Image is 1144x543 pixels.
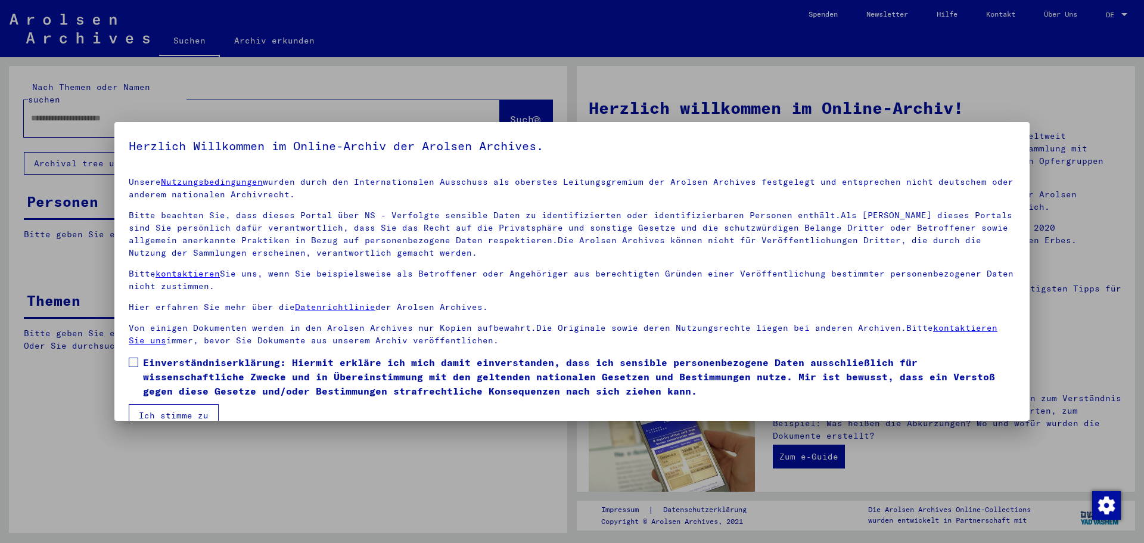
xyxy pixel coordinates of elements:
[129,176,1015,201] p: Unsere wurden durch den Internationalen Ausschuss als oberstes Leitungsgremium der Arolsen Archiv...
[129,268,1015,293] p: Bitte Sie uns, wenn Sie beispielsweise als Betroffener oder Angehöriger aus berechtigten Gründen ...
[129,404,219,427] button: Ich stimme zu
[295,302,375,312] a: Datenrichtlinie
[161,176,263,187] a: Nutzungsbedingungen
[156,268,220,279] a: kontaktieren
[129,209,1015,259] p: Bitte beachten Sie, dass dieses Portal über NS - Verfolgte sensible Daten zu identifizierten oder...
[129,322,1015,347] p: Von einigen Dokumenten werden in den Arolsen Archives nur Kopien aufbewahrt.Die Originale sowie d...
[143,355,1015,398] span: Einverständniserklärung: Hiermit erkläre ich mich damit einverstanden, dass ich sensible personen...
[1092,491,1120,519] div: Zustimmung ändern
[129,136,1015,156] h5: Herzlich Willkommen im Online-Archiv der Arolsen Archives.
[129,301,1015,314] p: Hier erfahren Sie mehr über die der Arolsen Archives.
[129,322,997,346] a: kontaktieren Sie uns
[1092,491,1121,520] img: Zustimmung ändern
